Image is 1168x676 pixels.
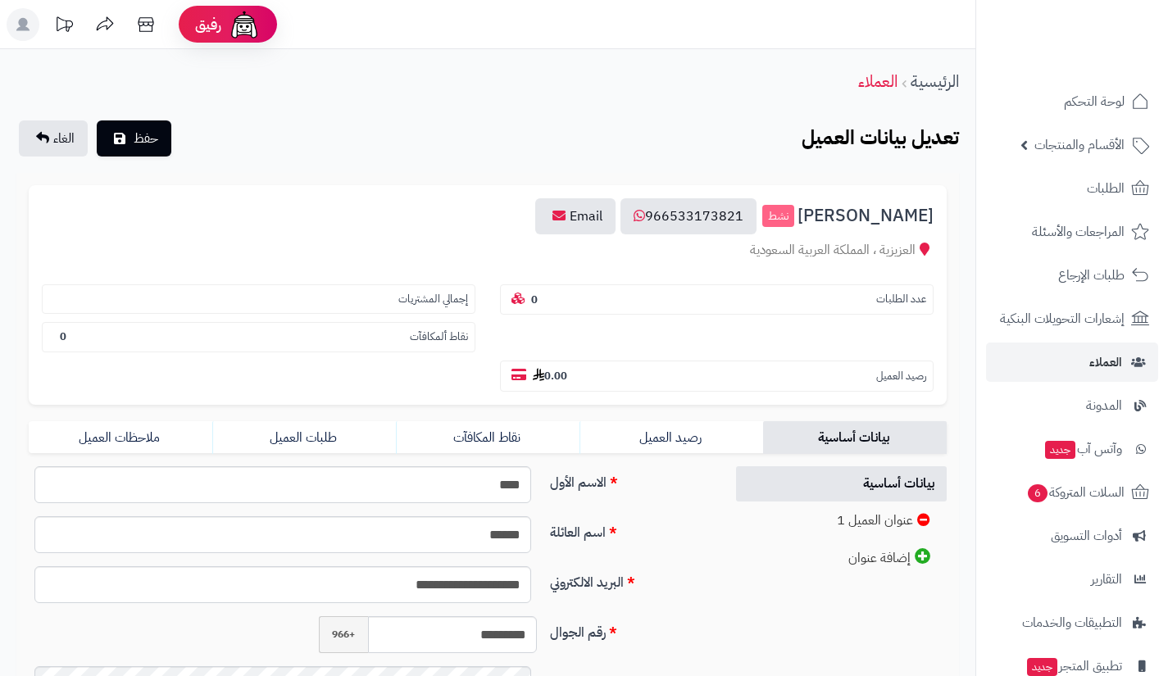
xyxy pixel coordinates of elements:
label: الاسم الأول [543,466,717,492]
small: نشط [762,205,794,228]
a: وآتس آبجديد [986,429,1158,469]
a: إضافة عنوان [736,540,948,576]
span: رفيق [195,15,221,34]
b: 0.00 [533,368,567,383]
span: 6 [1028,484,1048,502]
a: بيانات أساسية [736,466,948,501]
a: رصيد العميل [579,421,763,454]
span: جديد [1045,441,1075,459]
span: الأقسام والمنتجات [1034,134,1125,157]
a: إشعارات التحويلات البنكية [986,299,1158,338]
a: نقاط المكافآت [396,421,579,454]
b: تعديل بيانات العميل [802,123,959,152]
span: المراجعات والأسئلة [1032,220,1125,243]
span: طلبات الإرجاع [1058,264,1125,287]
span: العملاء [1089,351,1122,374]
a: العملاء [858,69,898,93]
b: 0 [531,292,538,307]
a: الطلبات [986,169,1158,208]
a: الرئيسية [911,69,959,93]
span: أدوات التسويق [1051,524,1122,547]
div: العزيزية ، المملكة العربية السعودية [42,241,934,260]
span: السلات المتروكة [1026,481,1125,504]
b: 0 [60,329,66,344]
label: اسم العائلة [543,516,717,542]
span: لوحة التحكم [1064,90,1125,113]
a: تحديثات المنصة [43,8,84,45]
a: بيانات أساسية [763,421,947,454]
a: Email [535,198,616,234]
a: طلبات العميل [212,421,396,454]
a: طلبات الإرجاع [986,256,1158,295]
span: +966 [319,616,368,653]
span: [PERSON_NAME] [798,206,934,225]
span: الطلبات [1087,177,1125,200]
span: التقارير [1091,568,1122,591]
a: الغاء [19,120,88,157]
span: جديد [1027,658,1057,676]
label: رقم الجوال [543,616,717,642]
a: عنوان العميل 1 [736,503,948,538]
a: المدونة [986,386,1158,425]
a: العملاء [986,343,1158,382]
small: رصيد العميل [876,369,926,384]
span: التطبيقات والخدمات [1022,611,1122,634]
small: إجمالي المشتريات [398,292,468,307]
a: 966533173821 [620,198,757,234]
span: المدونة [1086,394,1122,417]
a: التقارير [986,560,1158,599]
span: حفظ [134,129,158,148]
a: السلات المتروكة6 [986,473,1158,512]
button: حفظ [97,120,171,157]
a: لوحة التحكم [986,82,1158,121]
span: وآتس آب [1043,438,1122,460]
a: المراجعات والأسئلة [986,212,1158,252]
small: نقاط ألمكافآت [410,329,468,345]
label: البريد الالكتروني [543,566,717,592]
img: ai-face.png [228,8,261,41]
span: الغاء [53,129,75,148]
small: عدد الطلبات [876,292,926,307]
a: ملاحظات العميل [29,421,212,454]
span: إشعارات التحويلات البنكية [1000,307,1125,330]
a: أدوات التسويق [986,516,1158,556]
a: التطبيقات والخدمات [986,603,1158,642]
